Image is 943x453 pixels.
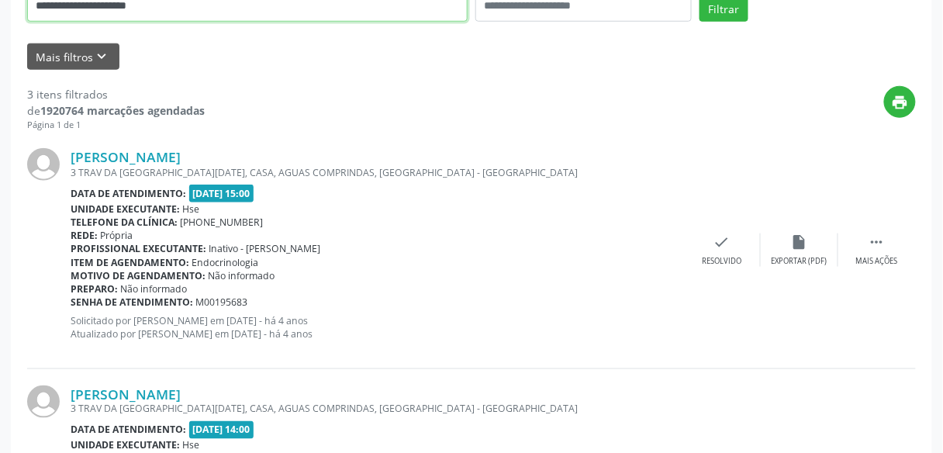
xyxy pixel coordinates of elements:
[71,269,206,282] b: Motivo de agendamento:
[209,242,321,255] span: Inativo - [PERSON_NAME]
[192,256,259,269] span: Endocrinologia
[40,103,205,118] strong: 1920764 marcações agendadas
[856,256,898,267] div: Mais ações
[71,314,683,341] p: Solicitado por [PERSON_NAME] em [DATE] - há 4 anos Atualizado por [PERSON_NAME] em [DATE] - há 4 ...
[71,166,683,179] div: 3 TRAV DA [GEOGRAPHIC_DATA][DATE], CASA, AGUAS COMPRINDAS, [GEOGRAPHIC_DATA] - [GEOGRAPHIC_DATA]
[71,386,181,403] a: [PERSON_NAME]
[884,86,916,118] button: print
[209,269,275,282] span: Não informado
[27,43,119,71] button: Mais filtroskeyboard_arrow_down
[71,216,178,229] b: Telefone da clínica:
[71,403,683,416] div: 3 TRAV DA [GEOGRAPHIC_DATA][DATE], CASA, AGUAS COMPRINDAS, [GEOGRAPHIC_DATA] - [GEOGRAPHIC_DATA]
[196,296,248,309] span: M00195683
[892,94,909,111] i: print
[101,229,133,242] span: Própria
[772,256,827,267] div: Exportar (PDF)
[27,148,60,181] img: img
[27,386,60,418] img: img
[183,202,200,216] span: Hse
[71,282,118,296] b: Preparo:
[791,233,808,251] i: insert_drive_file
[71,187,186,200] b: Data de atendimento:
[71,424,186,437] b: Data de atendimento:
[94,48,111,65] i: keyboard_arrow_down
[71,439,180,452] b: Unidade executante:
[27,119,205,132] div: Página 1 de 1
[71,148,181,165] a: [PERSON_NAME]
[121,282,188,296] span: Não informado
[71,296,193,309] b: Senha de atendimento:
[869,233,886,251] i: 
[189,421,254,439] span: [DATE] 14:00
[27,102,205,119] div: de
[71,242,206,255] b: Profissional executante:
[702,256,741,267] div: Resolvido
[713,233,731,251] i: check
[71,229,98,242] b: Rede:
[71,256,189,269] b: Item de agendamento:
[183,439,200,452] span: Hse
[189,185,254,202] span: [DATE] 15:00
[181,216,264,229] span: [PHONE_NUMBER]
[27,86,205,102] div: 3 itens filtrados
[71,202,180,216] b: Unidade executante:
